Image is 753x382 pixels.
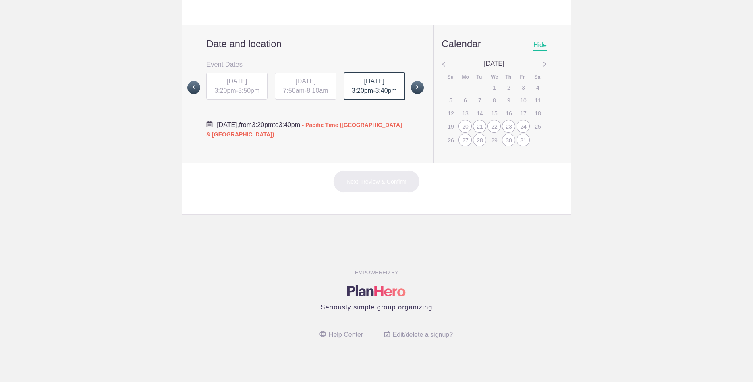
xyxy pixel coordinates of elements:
[473,120,486,133] div: 21
[275,73,336,100] div: -
[274,72,336,100] button: [DATE] 7:50am-8:10am
[473,107,486,119] div: 14
[343,72,405,101] button: [DATE] 3:20pm-3:40pm
[462,74,469,81] div: Mo
[517,107,530,119] div: 17
[295,78,315,85] span: [DATE]
[206,58,405,70] h3: Event Dates
[517,120,530,133] div: 24
[458,134,472,146] div: 27
[487,120,501,133] div: 22
[217,121,239,128] span: [DATE],
[206,73,268,100] div: -
[355,269,398,276] small: EMPOWERED BY
[484,60,504,67] span: [DATE]
[506,74,512,81] div: Th
[188,302,565,312] h4: Seriously simple group organizing
[206,122,402,138] span: - Pacific Time ([GEOGRAPHIC_DATA] & [GEOGRAPHIC_DATA])
[502,81,515,93] div: 2
[279,121,300,128] span: 3:40pm
[444,94,457,106] div: 5
[473,94,486,106] div: 7
[442,59,446,70] img: Angle left gray
[319,331,363,338] a: Help Center
[352,87,373,94] span: 3:20pm
[473,134,486,146] div: 28
[543,59,547,70] img: Angle left gray
[477,74,483,81] div: Tu
[531,81,544,93] div: 4
[533,42,547,51] span: Hide
[214,87,236,94] span: 3:20pm
[252,121,273,128] span: 3:20pm
[206,38,405,50] h2: Date and location
[206,72,268,100] button: [DATE] 3:20pm-3:50pm
[333,170,420,193] button: Next: Review & Confirm
[347,285,406,296] img: Logo main planhero
[517,94,530,106] div: 10
[487,134,501,146] div: 29
[520,74,527,81] div: Fr
[517,134,530,146] div: 31
[531,120,544,132] div: 25
[344,72,405,100] div: -
[238,87,259,94] span: 3:50pm
[283,87,304,94] span: 7:50am
[307,87,328,94] span: 8:10am
[206,121,402,138] span: from to
[531,94,544,106] div: 11
[375,87,396,94] span: 3:40pm
[487,107,501,119] div: 15
[364,78,384,85] span: [DATE]
[384,331,453,338] a: Edit/delete a signup?
[448,74,454,81] div: Su
[444,120,457,132] div: 19
[444,134,457,146] div: 26
[535,74,541,81] div: Sa
[502,107,515,119] div: 16
[487,94,501,106] div: 8
[458,94,472,106] div: 6
[502,134,515,146] div: 30
[491,74,498,81] div: We
[206,121,213,127] img: Cal purple
[531,107,544,119] div: 18
[442,38,481,50] div: Calendar
[458,107,472,119] div: 13
[458,120,472,133] div: 20
[502,120,515,133] div: 23
[227,78,247,85] span: [DATE]
[517,81,530,93] div: 3
[502,94,515,106] div: 9
[487,81,501,93] div: 1
[444,107,457,119] div: 12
